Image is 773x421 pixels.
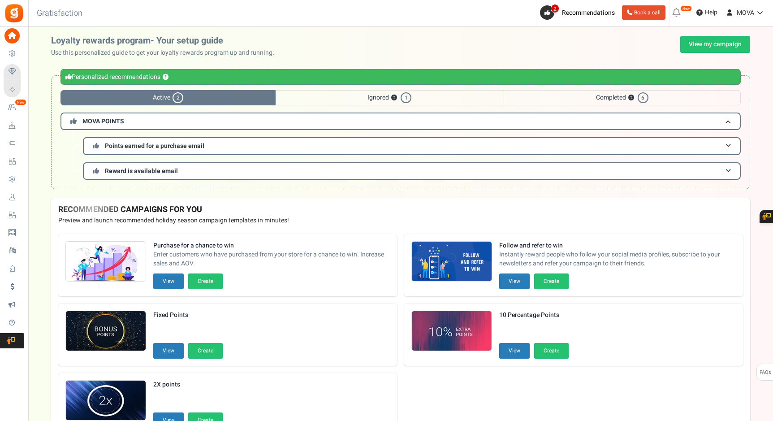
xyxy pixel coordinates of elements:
a: New [4,100,24,115]
div: Personalized recommendations [60,69,741,85]
strong: 10 Percentage Points [499,311,569,320]
span: 6 [638,92,648,103]
span: Completed [504,90,741,105]
img: Recommended Campaigns [412,311,492,352]
a: View my campaign [680,36,750,53]
img: Recommended Campaigns [66,311,146,352]
img: Recommended Campaigns [412,242,492,282]
span: MOVA [737,8,754,17]
span: 2 [173,92,183,103]
button: View [153,343,184,359]
span: Instantly reward people who follow your social media profiles, subscribe to your newsletters and ... [499,250,736,268]
a: Book a call [622,5,665,20]
span: Points earned for a purchase email [105,141,204,151]
span: Reward is available email [105,166,178,176]
span: Help [703,8,717,17]
p: Use this personalized guide to get your loyalty rewards program up and running. [51,48,281,57]
strong: 2X points [153,380,223,389]
span: MOVA POINTS [82,117,124,126]
h3: Gratisfaction [27,4,92,22]
img: Recommended Campaigns [66,381,146,421]
p: Preview and launch recommended holiday season campaign templates in minutes! [58,216,743,225]
button: View [499,343,530,359]
button: ? [628,95,634,101]
strong: Fixed Points [153,311,223,320]
button: ? [163,74,168,80]
button: ? [391,95,397,101]
strong: Purchase for a chance to win [153,241,390,250]
strong: Follow and refer to win [499,241,736,250]
span: 2 [551,4,559,13]
button: Create [534,343,569,359]
em: New [680,5,692,12]
span: Enter customers who have purchased from your store for a chance to win. Increase sales and AOV. [153,250,390,268]
img: Recommended Campaigns [66,242,146,282]
span: Active [60,90,276,105]
button: Create [188,343,223,359]
a: Help [693,5,721,20]
button: View [153,273,184,289]
button: Create [534,273,569,289]
h4: RECOMMENDED CAMPAIGNS FOR YOU [58,205,743,214]
span: FAQs [759,364,771,381]
a: 2 Recommendations [540,5,618,20]
img: Gratisfaction [4,3,24,23]
button: Create [188,273,223,289]
span: 1 [401,92,411,103]
button: View [499,273,530,289]
em: New [15,99,26,105]
span: Ignored [276,90,503,105]
span: Recommendations [562,8,615,17]
h2: Loyalty rewards program- Your setup guide [51,36,281,46]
